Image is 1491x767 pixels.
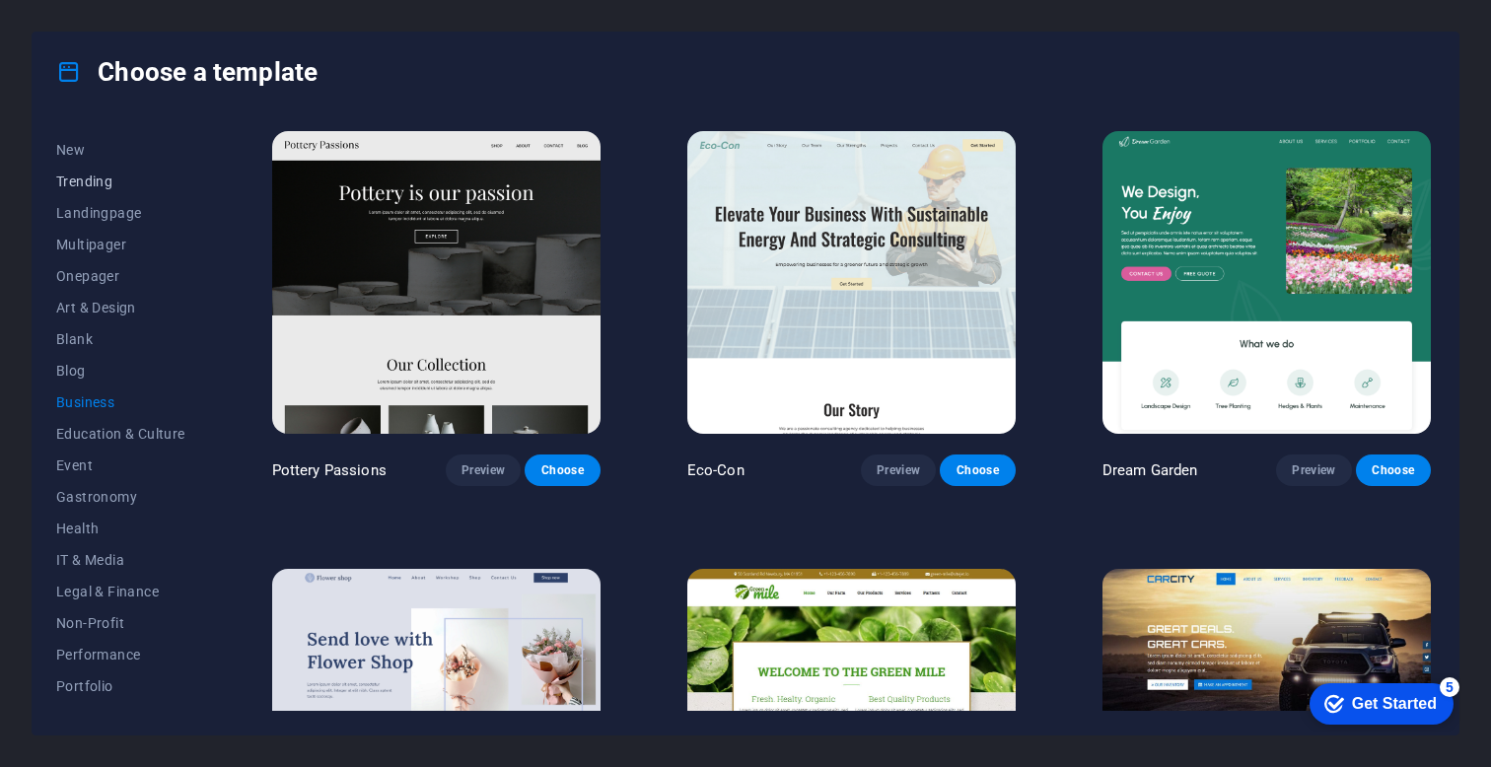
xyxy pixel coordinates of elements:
[56,56,318,88] h4: Choose a template
[861,454,936,486] button: Preview
[56,229,185,260] button: Multipager
[56,355,185,386] button: Blog
[56,647,185,662] span: Performance
[56,331,185,347] span: Blank
[56,639,185,670] button: Performance
[687,460,745,480] p: Eco-Con
[56,670,185,702] button: Portfolio
[56,678,185,694] span: Portfolio
[16,10,160,51] div: Get Started 5 items remaining, 0% complete
[272,131,601,434] img: Pottery Passions
[56,607,185,639] button: Non-Profit
[940,454,1015,486] button: Choose
[56,481,185,513] button: Gastronomy
[58,22,143,39] div: Get Started
[56,513,185,544] button: Health
[56,300,185,315] span: Art & Design
[56,174,185,189] span: Trending
[56,205,185,221] span: Landingpage
[461,462,505,478] span: Preview
[56,426,185,442] span: Education & Culture
[56,323,185,355] button: Blank
[56,134,185,166] button: New
[56,457,185,473] span: Event
[877,462,920,478] span: Preview
[540,462,584,478] span: Choose
[1276,454,1351,486] button: Preview
[56,363,185,379] span: Blog
[56,260,185,292] button: Onepager
[1102,131,1431,434] img: Dream Garden
[272,460,387,480] p: Pottery Passions
[56,386,185,418] button: Business
[56,702,185,733] button: Services
[56,166,185,197] button: Trending
[56,552,185,568] span: IT & Media
[687,131,1016,434] img: Eco-Con
[56,418,185,450] button: Education & Culture
[1102,460,1198,480] p: Dream Garden
[56,576,185,607] button: Legal & Finance
[525,454,600,486] button: Choose
[446,454,521,486] button: Preview
[1372,462,1415,478] span: Choose
[56,268,185,284] span: Onepager
[56,710,185,726] span: Services
[56,521,185,536] span: Health
[1356,454,1431,486] button: Choose
[1292,462,1335,478] span: Preview
[56,615,185,631] span: Non-Profit
[56,584,185,599] span: Legal & Finance
[56,142,185,158] span: New
[56,489,185,505] span: Gastronomy
[56,394,185,410] span: Business
[56,237,185,252] span: Multipager
[146,4,166,24] div: 5
[56,450,185,481] button: Event
[56,197,185,229] button: Landingpage
[56,544,185,576] button: IT & Media
[56,292,185,323] button: Art & Design
[956,462,999,478] span: Choose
